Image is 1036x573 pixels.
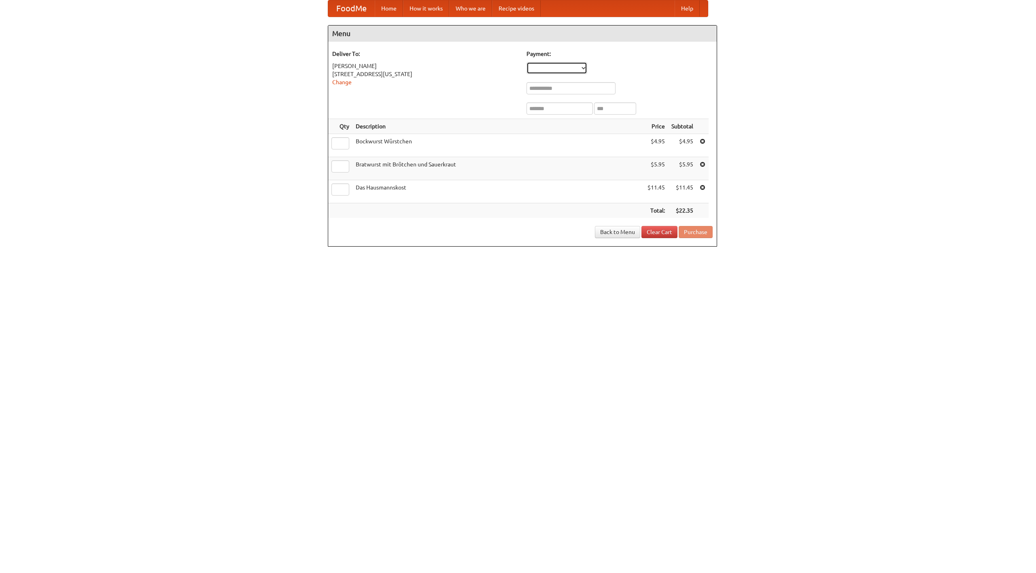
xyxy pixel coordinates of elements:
[668,119,696,134] th: Subtotal
[332,62,518,70] div: [PERSON_NAME]
[644,119,668,134] th: Price
[644,180,668,203] td: $11.45
[644,203,668,218] th: Total:
[352,180,644,203] td: Das Hausmannskost
[595,226,640,238] a: Back to Menu
[644,134,668,157] td: $4.95
[675,0,700,17] a: Help
[644,157,668,180] td: $5.95
[375,0,403,17] a: Home
[352,134,644,157] td: Bockwurst Würstchen
[641,226,677,238] a: Clear Cart
[668,134,696,157] td: $4.95
[449,0,492,17] a: Who we are
[332,50,518,58] h5: Deliver To:
[668,203,696,218] th: $22.35
[332,79,352,85] a: Change
[492,0,541,17] a: Recipe videos
[668,180,696,203] td: $11.45
[526,50,713,58] h5: Payment:
[668,157,696,180] td: $5.95
[328,0,375,17] a: FoodMe
[328,119,352,134] th: Qty
[352,119,644,134] th: Description
[352,157,644,180] td: Bratwurst mit Brötchen und Sauerkraut
[403,0,449,17] a: How it works
[328,26,717,42] h4: Menu
[679,226,713,238] button: Purchase
[332,70,518,78] div: [STREET_ADDRESS][US_STATE]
